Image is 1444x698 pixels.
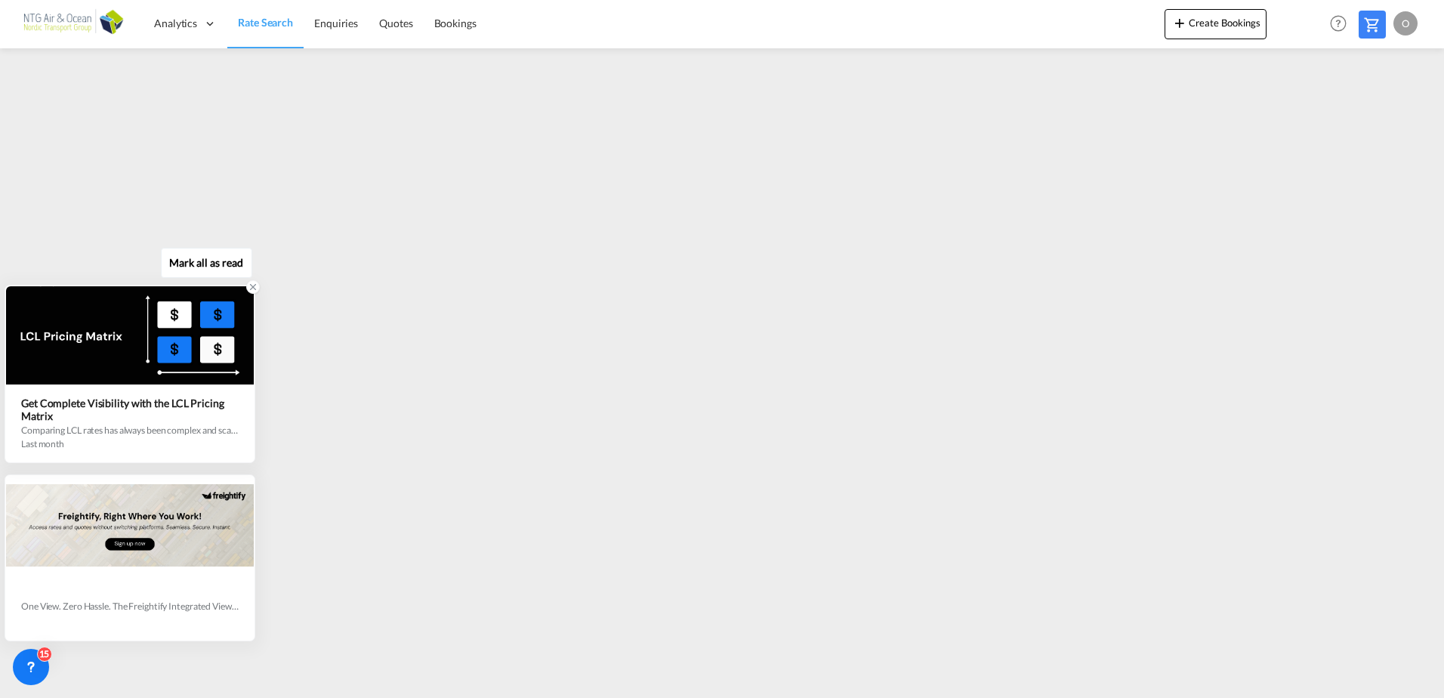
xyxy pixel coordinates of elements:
[1325,11,1351,36] span: Help
[379,17,412,29] span: Quotes
[1393,11,1418,36] div: O
[314,17,358,29] span: Enquiries
[238,16,293,29] span: Rate Search
[434,17,477,29] span: Bookings
[154,16,197,31] span: Analytics
[1325,11,1359,38] div: Help
[23,7,125,41] img: af31b1c0b01f11ecbc353f8e72265e29.png
[1165,9,1267,39] button: icon-plus 400-fgCreate Bookings
[1171,14,1189,32] md-icon: icon-plus 400-fg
